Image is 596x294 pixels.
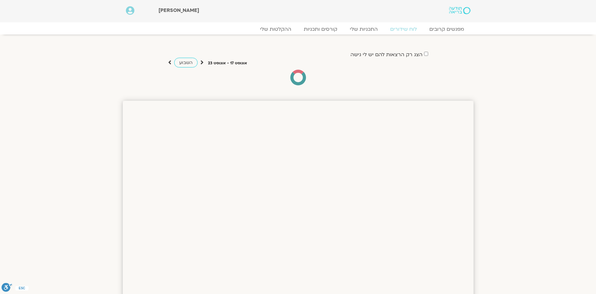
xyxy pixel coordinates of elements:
nav: Menu [126,26,470,32]
a: קורסים ותכניות [298,26,344,32]
a: התכניות שלי [344,26,384,32]
a: ההקלטות שלי [254,26,298,32]
span: השבוע [179,60,193,66]
a: לוח שידורים [384,26,423,32]
a: השבוע [174,58,198,67]
a: מפגשים קרובים [423,26,470,32]
label: הצג רק הרצאות להם יש לי גישה [350,52,422,57]
span: [PERSON_NAME] [158,7,199,14]
p: אוגוסט 17 - אוגוסט 23 [208,60,247,67]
